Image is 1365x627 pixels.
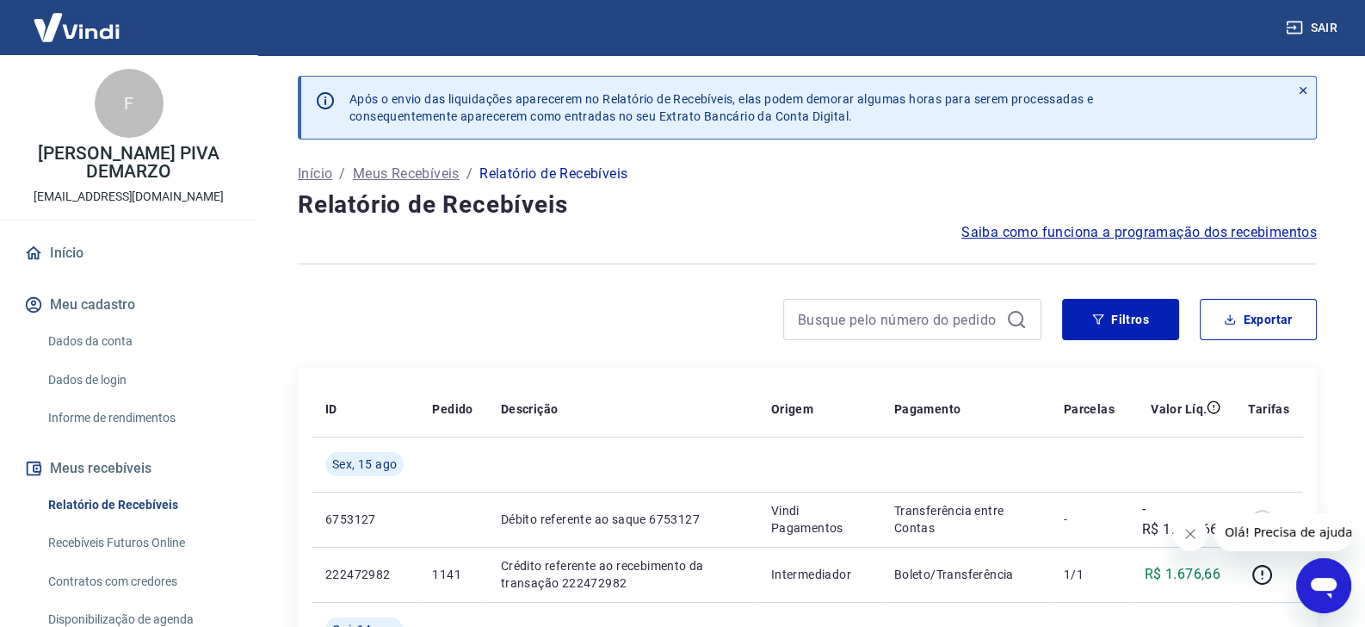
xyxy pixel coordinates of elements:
[1214,513,1351,551] iframe: Mensagem da empresa
[771,502,867,537] p: Vindi Pagamentos
[798,307,999,332] input: Busque pelo número do pedido
[339,164,345,184] p: /
[1248,400,1289,418] p: Tarifas
[1282,12,1344,44] button: Sair
[1064,566,1115,583] p: 1/1
[432,566,472,583] p: 1141
[501,400,559,418] p: Descrição
[349,90,1093,125] p: Após o envio das liquidações aparecerem no Relatório de Recebíveis, elas podem demorar algumas ho...
[479,164,627,184] p: Relatório de Recebíveis
[21,234,237,272] a: Início
[325,400,337,418] p: ID
[21,1,133,53] img: Vindi
[353,164,460,184] a: Meus Recebíveis
[95,69,164,138] div: F
[34,188,224,206] p: [EMAIL_ADDRESS][DOMAIN_NAME]
[10,12,145,26] span: Olá! Precisa de ajuda?
[41,324,237,359] a: Dados da conta
[1173,517,1207,551] iframe: Fechar mensagem
[894,502,1036,537] p: Transferência entre Contas
[41,400,237,436] a: Informe de rendimentos
[41,363,237,398] a: Dados de login
[41,525,237,561] a: Recebíveis Futuros Online
[1296,558,1351,613] iframe: Botão para abrir a janela de mensagens
[1064,400,1115,418] p: Parcelas
[41,487,237,523] a: Relatório de Recebíveis
[894,400,961,418] p: Pagamento
[14,145,244,181] p: [PERSON_NAME] PIVA DEMARZO
[501,557,744,592] p: Crédito referente ao recebimento da transação 222472982
[1145,564,1220,585] p: R$ 1.676,66
[466,164,472,184] p: /
[501,511,744,528] p: Débito referente ao saque 6753127
[1151,400,1207,418] p: Valor Líq.
[21,286,237,324] button: Meu cadastro
[21,450,237,487] button: Meus recebíveis
[961,222,1317,243] a: Saiba como funciona a programação dos recebimentos
[1064,511,1115,528] p: -
[325,511,405,528] p: 6753127
[771,400,813,418] p: Origem
[1200,299,1317,340] button: Exportar
[332,456,397,473] span: Sex, 15 ago
[894,566,1036,583] p: Boleto/Transferência
[298,164,332,184] a: Início
[41,564,237,599] a: Contratos com credores
[325,566,405,583] p: 222472982
[1142,499,1220,540] p: -R$ 1.676,66
[771,566,867,583] p: Intermediador
[432,400,472,418] p: Pedido
[1062,299,1179,340] button: Filtros
[298,188,1317,222] h4: Relatório de Recebíveis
